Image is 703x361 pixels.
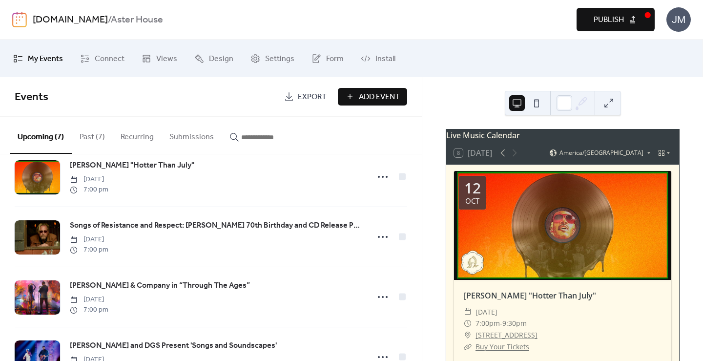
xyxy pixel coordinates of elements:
[209,51,233,66] span: Design
[6,43,70,73] a: My Events
[70,159,194,172] a: [PERSON_NAME] "Hotter Than July"
[134,43,185,73] a: Views
[70,185,108,195] span: 7:00 pm
[464,318,472,329] div: ​
[559,150,643,156] span: America/[GEOGRAPHIC_DATA]
[15,86,48,108] span: Events
[476,342,529,351] a: Buy Your Tickets
[70,219,363,232] a: Songs of Resistance and Respect: [PERSON_NAME] 70th Birthday and CD Release Party & Benefit for A...
[359,91,400,103] span: Add Event
[10,117,72,154] button: Upcoming (7)
[33,11,108,29] a: [DOMAIN_NAME]
[476,329,538,341] a: [STREET_ADDRESS]
[111,11,163,29] b: Aster House
[465,197,479,205] div: Oct
[338,88,407,106] button: Add Event
[464,306,472,318] div: ​
[464,290,596,301] a: [PERSON_NAME] "Hotter Than July"
[243,43,302,73] a: Settings
[108,11,111,29] b: /
[500,318,502,329] span: -
[70,340,277,352] span: [PERSON_NAME] and DGS Present 'Songs and Soundscapes'
[70,279,250,292] a: [PERSON_NAME] & Company in “Through The Ages”
[70,220,363,232] span: Songs of Resistance and Respect: [PERSON_NAME] 70th Birthday and CD Release Party & Benefit for A...
[95,51,124,66] span: Connect
[70,305,108,315] span: 7:00 pm
[113,117,162,153] button: Recurring
[476,318,500,329] span: 7:00pm
[502,318,527,329] span: 9:30pm
[326,51,344,66] span: Form
[464,341,472,353] div: ​
[70,280,250,292] span: [PERSON_NAME] & Company in “Through The Ages”
[298,91,327,103] span: Export
[70,234,108,245] span: [DATE]
[265,51,294,66] span: Settings
[464,181,481,195] div: 12
[28,51,63,66] span: My Events
[70,340,277,352] a: [PERSON_NAME] and DGS Present 'Songs and Soundscapes'
[353,43,403,73] a: Install
[70,174,108,185] span: [DATE]
[70,295,108,305] span: [DATE]
[72,117,113,153] button: Past (7)
[187,43,241,73] a: Design
[277,88,334,106] a: Export
[476,306,497,318] span: [DATE]
[70,160,194,171] span: [PERSON_NAME] "Hotter Than July"
[156,51,177,66] span: Views
[162,117,222,153] button: Submissions
[446,129,679,141] div: Live Music Calendar
[464,329,472,341] div: ​
[594,14,624,26] span: Publish
[577,8,655,31] button: Publish
[304,43,351,73] a: Form
[12,12,27,27] img: logo
[70,245,108,255] span: 7:00 pm
[666,7,691,32] div: JM
[375,51,395,66] span: Install
[73,43,132,73] a: Connect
